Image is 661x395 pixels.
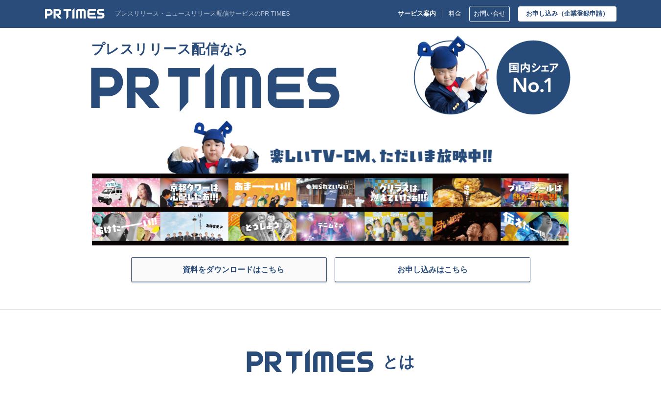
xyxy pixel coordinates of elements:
[558,10,609,17] span: （企業登録申請）
[45,8,105,20] img: PR TIMES
[383,352,415,371] p: とは
[182,264,284,274] span: 資料をダウンロードはこちら
[246,349,374,374] img: PR TIMES
[413,36,570,115] img: 国内シェア No.1
[398,10,436,18] p: サービス案内
[91,119,569,245] img: 楽しいTV-CM、ただいま放映中!!
[335,257,530,282] a: お申し込みはこちら
[449,10,461,18] a: 料金
[518,6,616,22] a: お申し込み（企業登録申請）
[91,36,340,63] span: プレスリリース配信なら
[114,10,290,18] p: プレスリリース・ニュースリリース配信サービスのPR TIMES
[131,257,327,282] a: 資料をダウンロードはこちら
[469,6,510,22] a: お問い合せ
[91,63,340,112] img: PR TIMES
